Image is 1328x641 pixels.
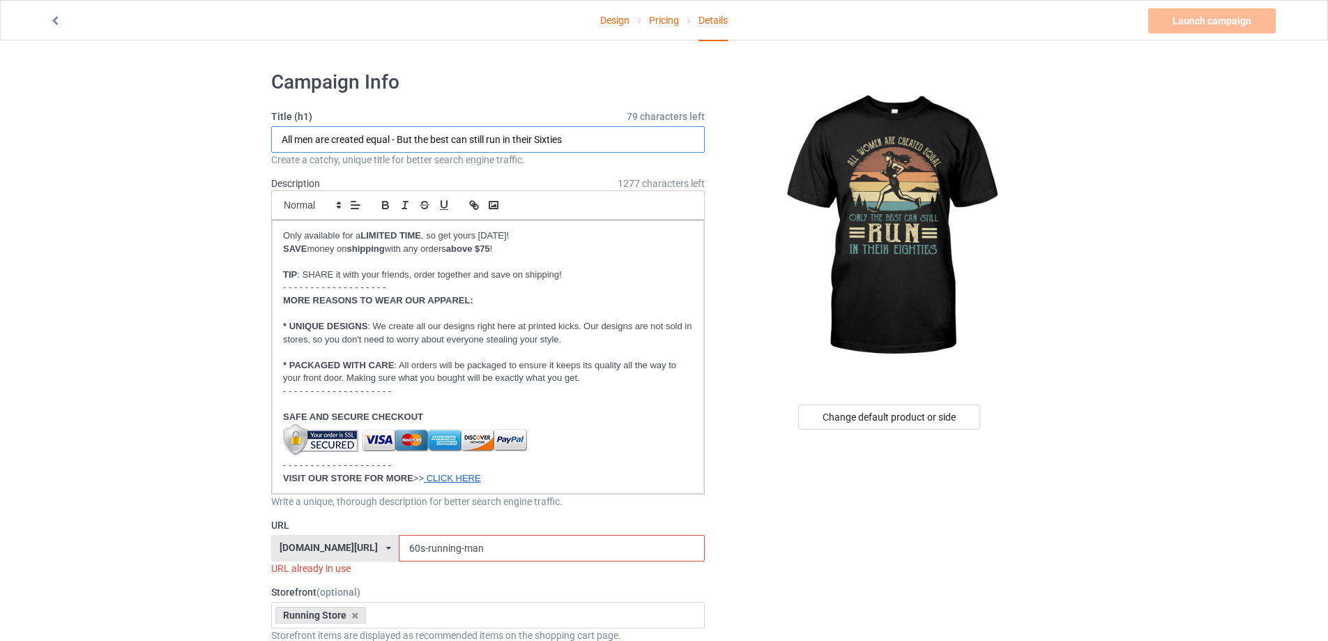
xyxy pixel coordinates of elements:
[283,360,394,370] strong: * PACKAGED WITH CARE
[283,229,693,243] p: Only available for a , so get yours [DATE]!
[280,543,378,552] div: [DOMAIN_NAME][URL]
[347,243,385,254] strong: shipping
[283,359,693,385] p: : All orders will be packaged to ensure it keeps its quality all the way to your front door. Maki...
[627,110,705,123] span: 79 characters left
[283,269,297,280] strong: TIP
[699,1,728,41] div: Details
[600,1,629,40] a: Design
[283,412,423,422] strong: SAFE AND SECURE CHECKOUT
[283,243,693,256] p: money on with any orders !
[283,320,693,346] p: : We create all our designs right here at printed kicks. Our designs are not sold in stores, so y...
[283,424,527,455] img: ff-own-secure.png
[271,495,705,508] div: Write a unique, thorough description for better search engine traffic.
[446,243,490,254] strong: above $75
[283,473,413,483] strong: VISIT OUR STORE FOR MORE
[360,230,421,241] strong: LIMITED TIME
[316,587,360,598] span: (optional)
[275,607,366,624] div: Running Store
[271,561,705,575] div: URL already in use
[283,472,693,485] p: >>
[283,295,473,306] strong: MORE REASONS TO WEAR OUR APPAREL:
[271,153,705,167] div: Create a catchy, unique title for better search engine traffic.
[283,321,367,331] strong: * UNIQUE DESIGNS
[283,269,693,282] p: : SHARE it with your friends, order together and save on shipping!
[283,459,693,472] p: - - - - - - - - - - - - - - - - - - - -
[283,281,693,294] p: - - - - - - - - - - - - - - - - - - -
[649,1,679,40] a: Pricing
[271,110,705,123] label: Title (h1)
[798,405,980,430] div: Change default product or side
[271,518,705,532] label: URL
[271,585,705,599] label: Storefront
[283,243,307,254] strong: SAVE
[271,70,705,95] h1: Campaign Info
[271,178,320,189] label: Description
[618,176,705,190] span: 1277 characters left
[427,473,481,483] a: CLICK HERE
[283,385,693,398] p: - - - - - - - - - - - - - - - - - - - -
